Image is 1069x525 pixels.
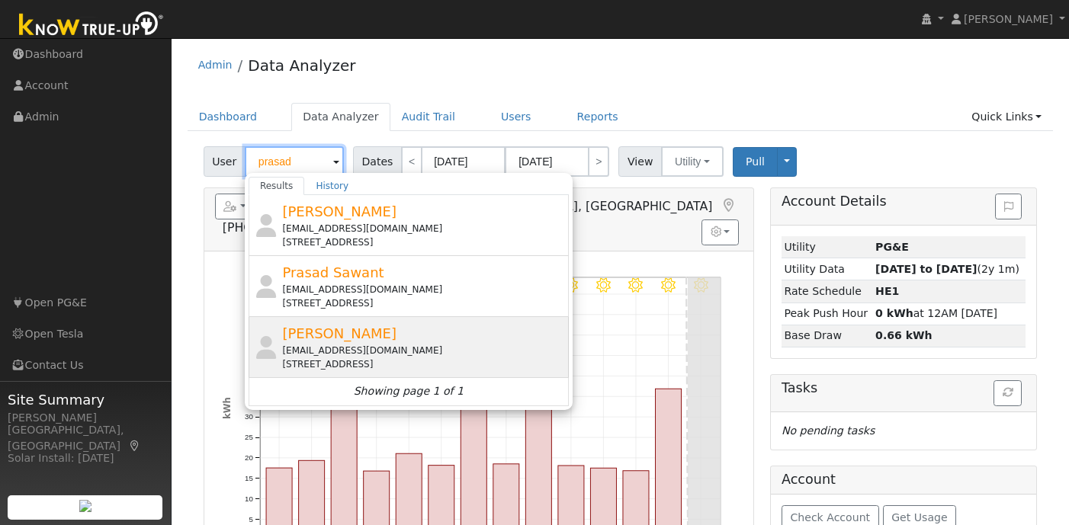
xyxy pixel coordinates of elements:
span: Dates [353,146,402,177]
div: [STREET_ADDRESS] [282,357,565,371]
span: [GEOGRAPHIC_DATA], [GEOGRAPHIC_DATA] [451,199,713,213]
a: Results [249,177,305,195]
div: [PERSON_NAME] [8,410,163,426]
button: Refresh [994,380,1022,406]
span: Check Account [790,511,870,523]
td: Rate Schedule [782,280,873,303]
div: [EMAIL_ADDRESS][DOMAIN_NAME] [282,283,565,296]
i: 8/27 - Clear [661,277,676,292]
span: [PERSON_NAME] [282,203,396,219]
div: [GEOGRAPHIC_DATA], [GEOGRAPHIC_DATA] [8,422,163,454]
a: History [304,177,360,195]
strong: ID: 17237711, authorized: 08/29/25 [875,241,909,253]
h5: Account [782,472,836,487]
h5: Account Details [782,194,1026,210]
strong: [DATE] to [DATE] [875,263,977,275]
a: Quick Links [960,103,1053,131]
i: No pending tasks [782,424,875,437]
i: 8/26 - Clear [628,277,643,292]
text: 25 [245,433,253,441]
text: 20 [245,453,253,462]
a: Data Analyzer [248,56,355,75]
td: Utility Data [782,258,873,280]
a: < [401,146,422,177]
a: Dashboard [188,103,269,131]
div: Solar Install: [DATE] [8,450,163,466]
td: Utility [782,236,873,258]
button: Utility [661,146,724,177]
img: retrieve [79,500,91,512]
td: at 12AM [DATE] [873,303,1026,325]
span: (2y 1m) [875,263,1019,275]
a: Data Analyzer [291,103,390,131]
text: kWh [221,397,232,419]
span: User [204,146,246,177]
i: 8/25 - Clear [596,277,611,292]
a: Map [720,198,737,213]
span: View [618,146,662,177]
strong: J [875,285,899,297]
div: [EMAIL_ADDRESS][DOMAIN_NAME] [282,344,565,357]
a: Audit Trail [390,103,467,131]
text: 15 [245,474,253,482]
div: [STREET_ADDRESS] [282,235,565,249]
div: [STREET_ADDRESS] [282,296,565,310]
span: [PERSON_NAME] [282,325,396,341]
a: Users [490,103,543,131]
td: Base Draw [782,325,873,347]
span: [PERSON_NAME] [964,13,1053,25]
span: Get Usage [891,511,947,523]
td: Peak Push Hour [782,303,873,325]
img: Know True-Up [11,8,172,43]
i: Showing page 1 of 1 [354,383,464,399]
strong: 0.66 kWh [875,329,933,341]
span: Site Summary [8,389,163,410]
a: Reports [566,103,630,131]
strong: 0 kWh [875,307,913,319]
span: Pull [746,155,765,168]
text: 5 [249,514,252,523]
i: 8/24 - Clear [563,277,578,292]
span: [PHONE_NUMBER] [223,220,333,235]
text: 10 [245,495,253,503]
a: > [588,146,609,177]
span: Prasad Sawant [282,264,384,280]
button: Issue History [995,194,1022,219]
button: Pull [733,147,778,177]
text: 30 [245,412,253,421]
a: Admin [198,59,233,71]
input: Select a User [245,146,344,177]
a: Map [128,440,142,452]
h5: Tasks [782,380,1026,396]
div: [EMAIL_ADDRESS][DOMAIN_NAME] [282,222,565,235]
